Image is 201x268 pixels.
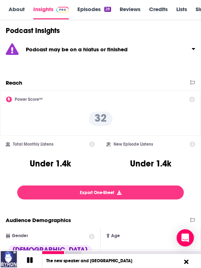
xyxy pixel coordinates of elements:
span: 33 yo [138,248,163,262]
h2: Total Monthly Listens [13,142,53,147]
span: Age [111,234,120,238]
img: Podchaser Pro [56,7,69,13]
span: Gender [12,234,28,238]
img: The new speaker and Ukraine [1,251,17,267]
p: 32 [89,112,113,126]
div: 28 [104,7,111,12]
div: Open Intercom Messenger [177,229,194,246]
div: [DEMOGRAPHIC_DATA] [8,245,92,255]
h2: Reach [6,79,22,86]
a: The new speaker and [GEOGRAPHIC_DATA] [46,258,132,263]
a: Lists [176,6,187,19]
a: About [9,6,25,19]
h2: New Episode Listens [114,142,153,147]
h2: Audience Demographics [6,217,71,224]
button: Export One-Sheet [17,185,184,199]
h2: Power Score™ [15,97,43,102]
a: InsightsPodchaser Pro [33,6,69,19]
h3: Under 1.4k [130,158,171,169]
a: Credits [149,6,168,19]
h3: Under 1.4k [30,158,71,169]
strong: Podcast may be on a hiatus or finished [26,46,128,53]
a: Episodes28 [77,6,111,19]
a: Reviews [120,6,140,19]
h1: Podcast Insights [6,26,60,35]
